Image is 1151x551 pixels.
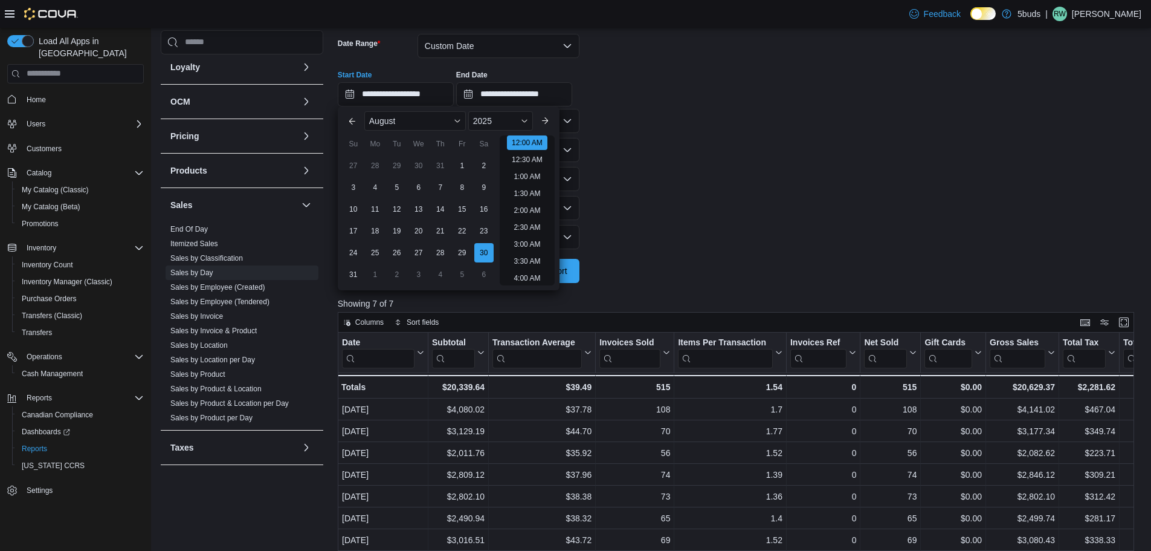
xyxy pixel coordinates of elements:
button: Catalog [2,165,149,181]
div: Subtotal [432,337,475,348]
span: Sales by Product & Location [170,384,262,394]
button: Previous Month [343,111,362,131]
div: 108 [864,402,917,417]
div: Mo [366,134,385,154]
ul: Time [500,135,555,285]
div: $35.92 [492,446,592,460]
div: day-10 [344,200,363,219]
div: day-14 [431,200,450,219]
a: Sales by Product & Location per Day [170,399,289,408]
div: 1.39 [678,468,782,482]
button: Invoices Ref [790,337,856,368]
div: Sa [474,134,494,154]
span: Reports [22,444,47,454]
div: day-9 [474,178,494,197]
div: day-3 [409,265,428,284]
a: Sales by Location [170,341,228,350]
div: day-12 [387,200,407,219]
a: Transfers [17,325,57,340]
div: Totals [341,380,424,394]
div: $2,011.76 [432,446,485,460]
a: End Of Day [170,225,208,233]
div: $20,339.64 [432,380,485,394]
span: Sales by Classification [170,253,243,263]
button: Transfers (Classic) [12,307,149,324]
button: Home [2,91,149,108]
button: Reports [12,440,149,457]
div: $0.00 [924,402,982,417]
li: 12:00 AM [507,135,547,150]
div: $467.04 [1063,402,1115,417]
div: $2,809.12 [432,468,485,482]
button: Inventory [2,240,149,256]
span: Promotions [22,219,59,229]
span: Users [22,117,144,131]
li: 1:00 AM [509,169,545,184]
div: 70 [599,424,670,439]
span: Sales by Location [170,341,228,350]
p: Showing 7 of 7 [338,298,1143,310]
span: My Catalog (Classic) [17,183,144,197]
div: day-13 [409,200,428,219]
button: Sort fields [390,315,443,330]
div: 0 [790,380,856,394]
span: Customers [27,144,62,154]
div: Button. Open the month selector. August is currently selected. [364,111,466,131]
a: My Catalog (Classic) [17,183,94,197]
div: day-2 [387,265,407,284]
a: Canadian Compliance [17,408,98,422]
span: Inventory Manager (Classic) [17,275,144,289]
div: Net Sold [864,337,907,348]
button: OCM [299,94,314,109]
button: Loyalty [170,61,297,73]
div: [DATE] [342,424,424,439]
h3: OCM [170,96,190,108]
a: Itemized Sales [170,240,218,248]
button: Custom Date [418,34,579,58]
div: 1.54 [678,380,782,394]
div: [DATE] [342,402,424,417]
button: Next month [535,111,555,131]
span: Inventory [27,243,56,253]
div: $39.49 [492,380,592,394]
button: Total Tax [1063,337,1115,368]
a: Feedback [904,2,966,26]
div: $4,141.02 [990,402,1055,417]
button: Inventory [22,241,61,255]
div: day-20 [409,221,428,241]
a: Sales by Invoice [170,312,223,321]
li: 2:30 AM [509,220,545,235]
span: Catalog [27,168,51,178]
span: Transfers [22,328,52,337]
a: Cash Management [17,367,88,381]
div: [DATE] [342,446,424,460]
span: Transfers (Classic) [17,308,144,323]
span: Canadian Compliance [17,408,144,422]
div: day-28 [366,156,385,175]
span: Reports [22,391,144,405]
div: Gift Cards [924,337,972,348]
div: Invoices Ref [790,337,846,348]
button: Promotions [12,215,149,232]
span: Sales by Product [170,370,225,379]
div: $37.78 [492,402,592,417]
a: Sales by Classification [170,254,243,262]
span: Home [22,92,144,107]
button: Reports [22,391,57,405]
button: Keyboard shortcuts [1078,315,1092,330]
a: Sales by Day [170,269,213,277]
span: RW [1054,7,1066,21]
a: Settings [22,483,57,498]
a: Transfers (Classic) [17,308,87,323]
a: Dashboards [12,423,149,440]
button: Invoices Sold [599,337,670,368]
button: Canadian Compliance [12,406,149,423]
div: Fr [453,134,472,154]
button: Gross Sales [990,337,1055,368]
div: Sales [161,222,323,430]
label: Date Range [338,39,381,48]
label: Start Date [338,70,372,80]
div: day-19 [387,221,407,241]
span: Inventory Manager (Classic) [22,277,112,287]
